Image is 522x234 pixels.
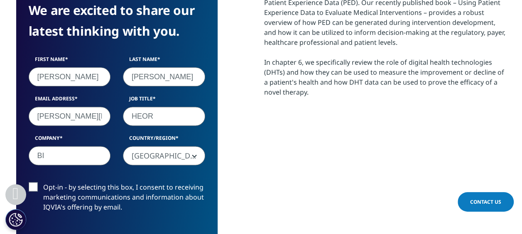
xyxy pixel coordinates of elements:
span: Contact Us [470,198,501,205]
label: Last Name [123,56,205,67]
label: Email Address [29,95,111,107]
span: United States [123,146,205,166]
label: Country/Region [123,134,205,146]
label: Job Title [123,95,205,107]
button: Cookies Settings [5,209,26,230]
a: Contact Us [458,192,514,212]
label: Opt-in - by selecting this box, I consent to receiving marketing communications and information a... [29,182,205,217]
label: First Name [29,56,111,67]
span: United States [123,146,205,165]
label: Company [29,134,111,146]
